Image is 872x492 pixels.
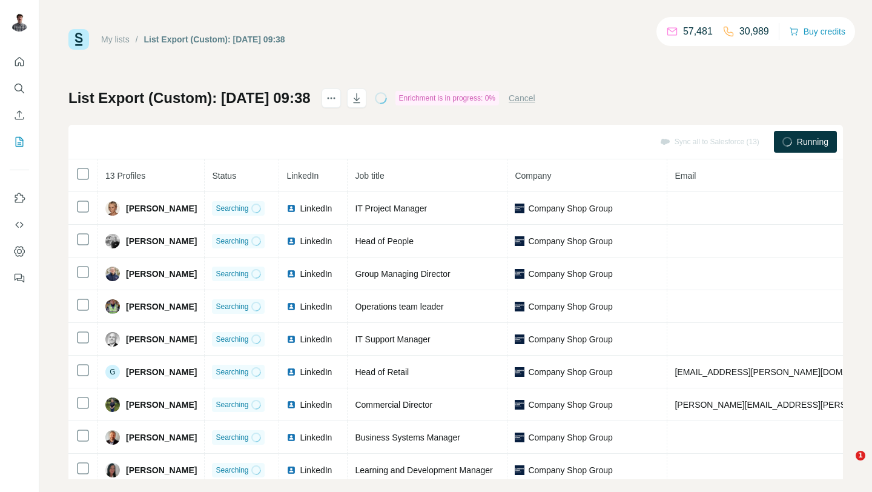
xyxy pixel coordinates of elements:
img: Avatar [105,299,120,314]
img: company-logo [515,236,524,246]
button: My lists [10,131,29,153]
span: [PERSON_NAME] [126,202,197,214]
span: [PERSON_NAME] [126,464,197,476]
span: Head of People [355,236,414,246]
span: Company Shop Group [528,366,612,378]
img: LinkedIn logo [286,269,296,279]
p: 30,989 [739,24,769,39]
img: company-logo [515,334,524,344]
span: Searching [216,236,248,247]
span: LinkedIn [300,301,332,313]
span: 13 Profiles [105,171,145,181]
img: Avatar [105,234,120,248]
a: My lists [101,35,130,44]
span: Operations team leader [355,302,443,311]
span: LinkedIn [300,202,332,214]
span: [PERSON_NAME] [126,399,197,411]
span: Commercial Director [355,400,432,410]
span: [PERSON_NAME] [126,235,197,247]
img: Avatar [105,201,120,216]
span: [PERSON_NAME] [126,301,197,313]
img: company-logo [515,433,524,442]
span: Company Shop Group [528,301,612,313]
img: Avatar [105,332,120,347]
span: LinkedIn [300,464,332,476]
span: Searching [216,301,248,312]
img: company-logo [515,302,524,311]
span: Company Shop Group [528,202,612,214]
img: Avatar [105,430,120,445]
img: Avatar [105,267,120,281]
span: Searching [216,432,248,443]
div: G [105,365,120,379]
button: Use Surfe API [10,214,29,236]
span: Searching [216,203,248,214]
span: [PERSON_NAME] [126,268,197,280]
img: Avatar [105,397,120,412]
span: Status [212,171,236,181]
span: Searching [216,399,248,410]
span: Company Shop Group [528,235,612,247]
img: LinkedIn logo [286,367,296,377]
img: company-logo [515,400,524,410]
img: Avatar [105,463,120,477]
span: LinkedIn [300,399,332,411]
span: Company Shop Group [528,333,612,345]
span: Business Systems Manager [355,433,460,442]
span: [PERSON_NAME] [126,366,197,378]
span: Searching [216,367,248,377]
h1: List Export (Custom): [DATE] 09:38 [68,88,311,108]
span: [PERSON_NAME] [126,333,197,345]
span: Group Managing Director [355,269,450,279]
span: Searching [216,465,248,476]
img: company-logo [515,367,524,377]
div: Enrichment is in progress: 0% [395,91,499,105]
button: Quick start [10,51,29,73]
span: LinkedIn [286,171,319,181]
img: LinkedIn logo [286,236,296,246]
span: Company [515,171,551,181]
button: Buy credits [789,23,845,40]
span: 1 [856,451,865,460]
span: LinkedIn [300,333,332,345]
p: 57,481 [683,24,713,39]
span: Running [797,136,828,148]
img: Surfe Logo [68,29,89,50]
button: Search [10,78,29,99]
img: LinkedIn logo [286,302,296,311]
span: Email [675,171,696,181]
button: Enrich CSV [10,104,29,126]
span: IT Support Manager [355,334,430,344]
img: company-logo [515,204,524,213]
button: Use Surfe on LinkedIn [10,187,29,209]
span: LinkedIn [300,235,332,247]
iframe: Intercom live chat [831,451,860,480]
span: IT Project Manager [355,204,427,213]
img: LinkedIn logo [286,204,296,213]
button: Dashboard [10,241,29,262]
span: [PERSON_NAME] [126,431,197,444]
span: LinkedIn [300,268,332,280]
img: LinkedIn logo [286,334,296,344]
img: company-logo [515,269,524,279]
span: Learning and Development Manager [355,465,492,475]
img: LinkedIn logo [286,465,296,475]
span: Head of Retail [355,367,409,377]
span: Company Shop Group [528,431,612,444]
div: List Export (Custom): [DATE] 09:38 [144,33,285,45]
li: / [136,33,138,45]
button: Feedback [10,267,29,289]
span: LinkedIn [300,431,332,444]
button: Cancel [509,92,535,104]
img: LinkedIn logo [286,400,296,410]
span: LinkedIn [300,366,332,378]
span: Company Shop Group [528,268,612,280]
span: Searching [216,268,248,279]
img: LinkedIn logo [286,433,296,442]
span: Searching [216,334,248,345]
img: company-logo [515,465,524,475]
span: Company Shop Group [528,399,612,411]
button: actions [322,88,341,108]
span: Job title [355,171,384,181]
img: Avatar [10,12,29,32]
